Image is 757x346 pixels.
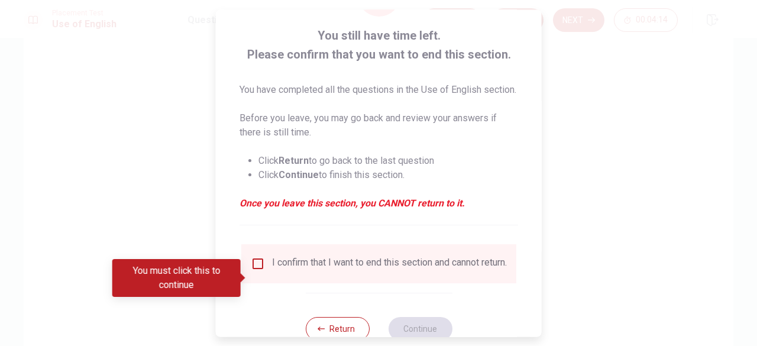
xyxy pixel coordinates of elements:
[258,168,518,182] li: Click to finish this section.
[388,317,452,341] button: Continue
[240,83,518,97] p: You have completed all the questions in the Use of English section.
[240,26,518,64] span: You still have time left. Please confirm that you want to end this section.
[240,196,518,211] em: Once you leave this section, you CANNOT return to it.
[112,259,241,297] div: You must click this to continue
[251,257,265,271] span: You must click this to continue
[240,111,518,140] p: Before you leave, you may go back and review your answers if there is still time.
[272,257,507,271] div: I confirm that I want to end this section and cannot return.
[279,169,319,180] strong: Continue
[258,154,518,168] li: Click to go back to the last question
[279,155,309,166] strong: Return
[305,317,369,341] button: Return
